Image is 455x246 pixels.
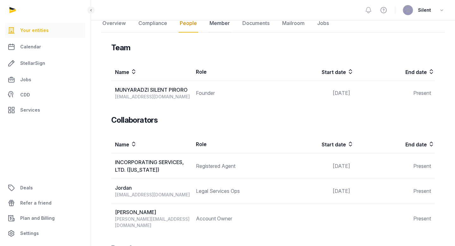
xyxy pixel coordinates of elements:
span: Present [413,215,431,222]
h3: Collaborators [111,115,158,125]
span: Silent [418,6,431,14]
td: Legal Services Ops [192,179,273,203]
td: [DATE] [273,179,354,203]
td: Registered Agent [192,153,273,179]
a: People [179,14,198,33]
th: Start date [273,135,354,153]
a: StellarSign [5,56,86,71]
span: Deals [20,184,33,192]
a: Plan and Billing [5,211,86,226]
span: Present [413,188,431,194]
th: End date [354,135,435,153]
span: Present [413,90,431,96]
a: Overview [101,14,127,33]
a: Deals [5,180,86,195]
th: End date [354,63,435,81]
th: Role [192,135,273,153]
a: Settings [5,226,86,241]
a: Member [208,14,231,33]
span: CDD [20,91,30,99]
a: Jobs [316,14,330,33]
span: Services [20,106,40,114]
iframe: Chat Widget [423,216,455,246]
div: [PERSON_NAME][EMAIL_ADDRESS][DOMAIN_NAME] [115,216,192,229]
span: StellarSign [20,59,45,67]
span: Jobs [20,76,31,83]
a: Refer a friend [5,195,86,211]
div: [EMAIL_ADDRESS][DOMAIN_NAME] [115,94,192,100]
a: Mailroom [281,14,306,33]
div: Jordan [115,184,192,192]
span: Present [413,163,431,169]
th: Name [111,63,192,81]
td: [DATE] [273,81,354,105]
span: Refer a friend [20,199,52,207]
span: Plan and Billing [20,214,55,222]
th: Name [111,135,192,153]
div: [EMAIL_ADDRESS][DOMAIN_NAME] [115,192,192,198]
td: Founder [192,81,273,105]
span: Your entities [20,27,49,34]
span: Settings [20,230,39,237]
div: INCORPORATING SERVICES, LTD. ([US_STATE]) [115,158,192,174]
span: Calendar [20,43,41,51]
h3: Team [111,43,130,53]
nav: Tabs [101,14,445,33]
img: avatar [403,5,413,15]
a: Calendar [5,39,86,54]
th: Role [192,63,273,81]
a: CDD [5,89,86,101]
a: Documents [241,14,271,33]
a: Services [5,102,86,118]
div: [PERSON_NAME] [115,208,192,216]
td: [DATE] [273,153,354,179]
a: Your entities [5,23,86,38]
a: Compliance [137,14,168,33]
div: MUNYARADZI SILENT PIRORO [115,86,192,94]
a: Jobs [5,72,86,87]
td: Account Owner [192,203,273,234]
th: Start date [273,63,354,81]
